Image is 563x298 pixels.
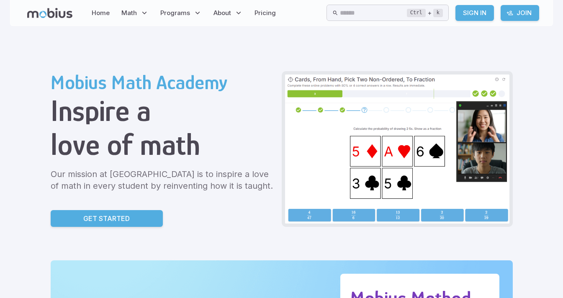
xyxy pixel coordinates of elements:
[51,210,163,227] a: Get Started
[455,5,494,21] a: Sign In
[89,3,112,23] a: Home
[433,9,443,17] kbd: k
[407,8,443,18] div: +
[501,5,539,21] a: Join
[252,3,278,23] a: Pricing
[51,128,275,162] h1: love of math
[83,213,130,223] p: Get Started
[160,8,190,18] span: Programs
[51,94,275,128] h1: Inspire a
[213,8,231,18] span: About
[285,74,509,223] img: Grade 9 Class
[407,9,426,17] kbd: Ctrl
[121,8,137,18] span: Math
[51,71,275,94] h2: Mobius Math Academy
[51,168,275,192] p: Our mission at [GEOGRAPHIC_DATA] is to inspire a love of math in every student by reinventing how...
